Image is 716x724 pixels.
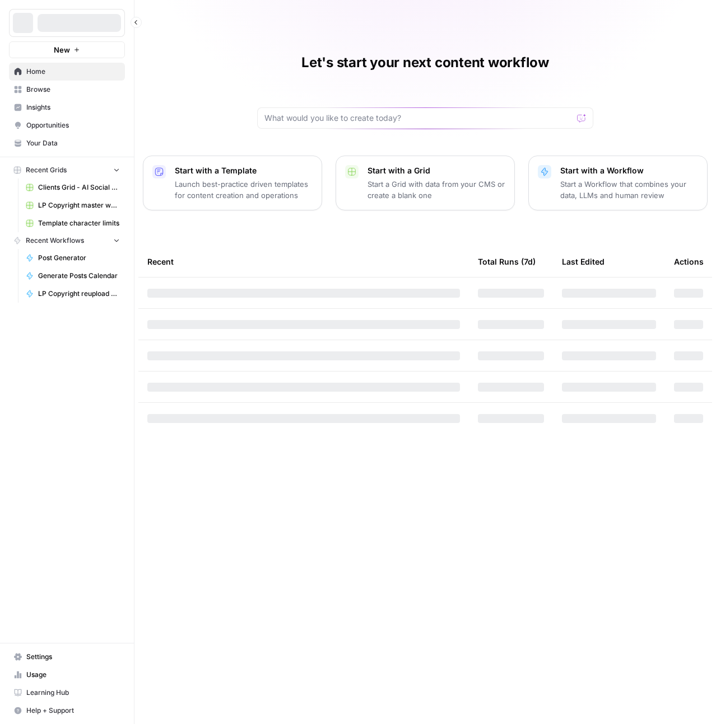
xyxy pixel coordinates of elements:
[9,134,125,152] a: Your Data
[9,162,125,178] button: Recent Grids
[336,156,515,210] button: Start with a GridStart a Grid with data from your CMS or create a blank one
[21,178,125,196] a: Clients Grid - AI Social Media
[26,670,120,680] span: Usage
[26,138,120,148] span: Your Data
[9,702,125,720] button: Help + Support
[38,182,120,192] span: Clients Grid - AI Social Media
[21,249,125,267] a: Post Generator
[21,267,125,285] a: Generate Posts Calendar
[9,81,125,98] a: Browse
[9,648,125,666] a: Settings
[38,218,120,228] span: Template character limits
[560,178,698,201] p: Start a Workflow that combines your data, LLMs and human review
[368,165,505,176] p: Start with a Grid
[26,120,120,130] span: Opportunities
[38,289,120,299] span: LP Copyright reupload media from AWS
[175,165,313,176] p: Start with a Template
[26,84,120,95] span: Browse
[21,214,125,232] a: Template character limits
[562,246,605,277] div: Last Edited
[368,178,505,201] p: Start a Grid with data from your CMS or create a blank one
[9,41,125,58] button: New
[26,165,67,175] span: Recent Grids
[26,102,120,112] span: Insights
[21,285,125,303] a: LP Copyright reupload media from AWS
[21,196,125,214] a: LP Copyright master workflow Grid
[9,63,125,81] a: Home
[528,156,708,210] button: Start with a WorkflowStart a Workflow that combines your data, LLMs and human review
[38,200,120,210] span: LP Copyright master workflow Grid
[9,116,125,134] a: Opportunities
[38,253,120,263] span: Post Generator
[9,666,125,684] a: Usage
[9,684,125,702] a: Learning Hub
[26,688,120,698] span: Learning Hub
[560,165,698,176] p: Start with a Workflow
[143,156,322,210] button: Start with a TemplateLaunch best-practice driven templates for content creation and operations
[264,112,573,124] input: What would you like to create today?
[26,652,120,662] span: Settings
[26,67,120,77] span: Home
[38,271,120,281] span: Generate Posts Calendar
[9,232,125,249] button: Recent Workflows
[26,706,120,716] span: Help + Support
[301,54,549,72] h1: Let's start your next content workflow
[478,246,536,277] div: Total Runs (7d)
[674,246,704,277] div: Actions
[26,236,84,246] span: Recent Workflows
[9,98,125,116] a: Insights
[54,44,70,55] span: New
[147,246,460,277] div: Recent
[175,178,313,201] p: Launch best-practice driven templates for content creation and operations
